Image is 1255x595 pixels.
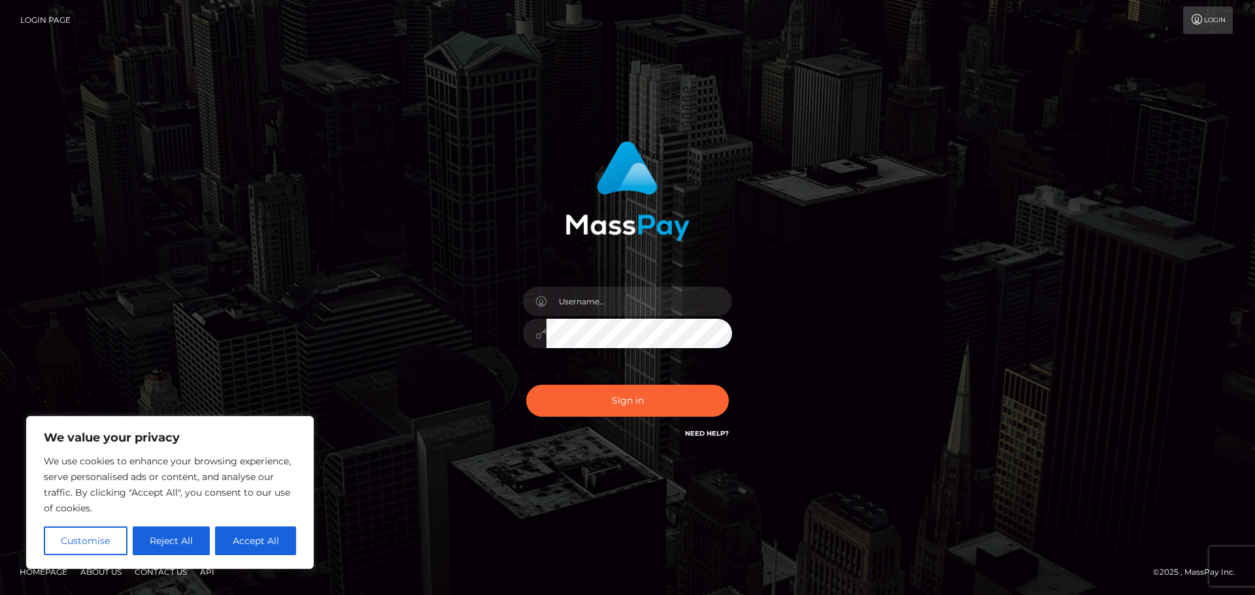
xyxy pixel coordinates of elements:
[75,562,127,582] a: About Us
[1153,565,1245,579] div: © 2025 , MassPay Inc.
[215,526,296,555] button: Accept All
[44,453,296,516] p: We use cookies to enhance your browsing experience, serve personalised ads or content, and analys...
[44,430,296,445] p: We value your privacy
[26,416,314,569] div: We value your privacy
[133,526,210,555] button: Reject All
[685,429,729,438] a: Need Help?
[1183,7,1233,34] a: Login
[129,562,192,582] a: Contact Us
[14,562,73,582] a: Homepage
[20,7,71,34] a: Login Page
[546,287,732,316] input: Username...
[565,141,690,241] img: MassPay Login
[44,526,127,555] button: Customise
[526,385,729,417] button: Sign in
[195,562,220,582] a: API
